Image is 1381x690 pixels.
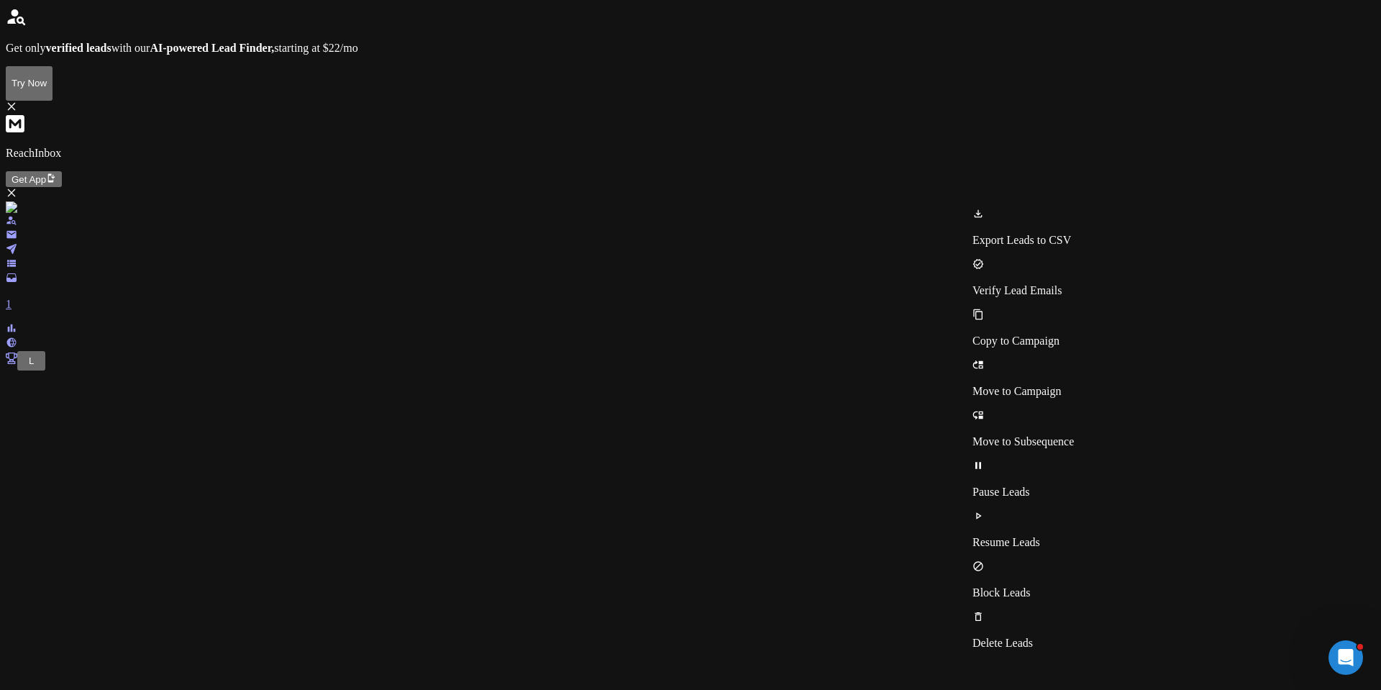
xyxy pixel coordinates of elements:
[29,355,34,366] span: L
[972,284,1074,297] p: Verify Lead Emails
[6,298,1375,311] p: 1
[6,147,1375,160] p: ReachInbox
[972,486,1074,499] p: Pause Leads
[6,171,62,187] button: Get App
[6,42,1375,55] p: Get only with our starting at $22/mo
[1328,640,1363,675] iframe: Intercom live chat
[972,234,1074,247] p: Export Leads to CSV
[972,435,1074,448] p: Move to Subsequence
[6,66,53,101] button: Try Now
[972,637,1074,650] p: Delete Leads
[6,273,1375,311] a: 1
[972,586,1074,599] p: Block Leads
[972,335,1074,348] p: Copy to Campaign
[972,536,1074,549] p: Resume Leads
[46,42,111,54] strong: verified leads
[17,351,45,371] button: L
[150,42,274,54] strong: AI-powered Lead Finder,
[23,353,40,368] button: L
[12,78,47,88] p: Try Now
[6,201,37,214] img: logo
[972,385,1074,398] p: Move to Campaign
